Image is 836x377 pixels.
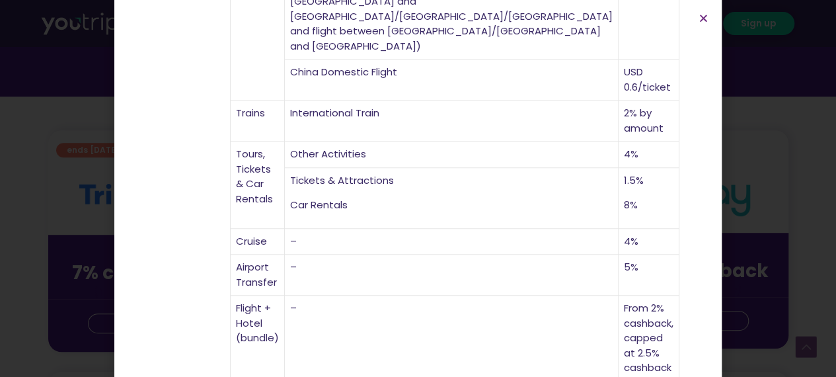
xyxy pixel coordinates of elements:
[619,255,679,296] td: 5%
[619,142,679,168] td: 4%
[699,13,708,23] a: Close
[285,255,619,296] td: –
[285,142,619,168] td: Other Activities
[285,101,619,142] td: International Train
[619,101,679,142] td: 2% by amount
[231,101,285,142] td: Trains
[624,198,638,212] span: 8%
[290,198,348,212] span: Car Rentals
[231,255,285,296] td: Airport Transfer
[231,229,285,255] td: Cruise
[231,142,285,229] td: Tours, Tickets & Car Rentals
[285,229,619,255] td: –
[285,60,619,101] td: China Domestic Flight
[624,173,673,188] p: 1.5%
[619,60,679,101] td: USD 0.6/ticket
[619,229,679,255] td: 4%
[290,173,613,188] p: Tickets & Attractions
